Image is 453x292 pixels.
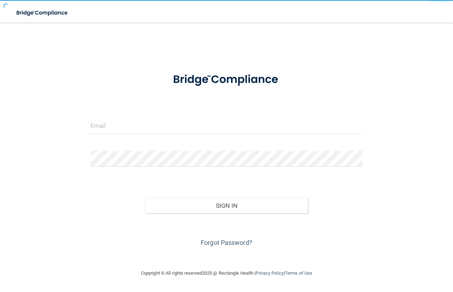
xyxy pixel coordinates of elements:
input: Email [91,118,362,134]
img: bridge_compliance_login_screen.278c3ca4.svg [161,65,292,94]
div: Copyright © All rights reserved 2025 @ Rectangle Health | | [97,262,356,285]
a: Terms of Use [285,270,312,276]
button: Sign In [145,198,308,213]
img: bridge_compliance_login_screen.278c3ca4.svg [11,6,74,20]
a: Privacy Policy [256,270,283,276]
a: Forgot Password? [201,239,252,246]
